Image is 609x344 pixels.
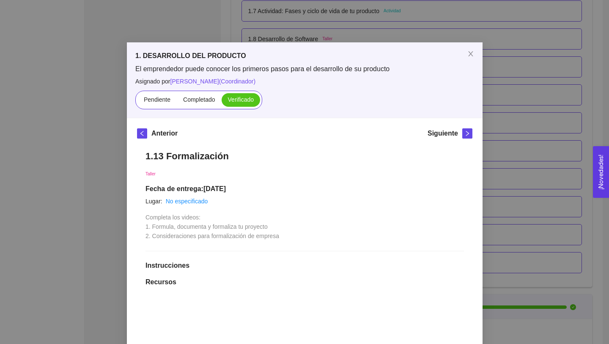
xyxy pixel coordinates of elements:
h5: Siguiente [427,128,458,139]
span: close [467,50,474,57]
span: left [137,130,147,136]
h1: Fecha de entrega: [DATE] [145,185,464,193]
h5: 1. DESARROLLO DEL PRODUCTO [135,51,474,61]
button: Open Feedback Widget [593,146,609,198]
button: right [462,128,472,139]
article: Lugar: [145,197,162,206]
button: left [137,128,147,139]
span: Taller [145,172,156,176]
h1: Instrucciones [145,261,464,270]
h1: Recursos [145,278,464,286]
span: Asignado por [135,77,474,86]
span: right [463,130,472,136]
span: Verificado [228,96,253,103]
span: El emprendedor puede conocer los primeros pasos para el desarrollo de su producto [135,64,474,74]
span: Completa los videos: 1. Formula, documenta y formaliza tu proyecto 2. Consideraciones para formal... [145,214,279,239]
a: No especificado [165,198,208,205]
span: Completado [183,96,215,103]
span: Pendiente [143,96,170,103]
h5: Anterior [151,128,178,139]
h1: 1.13 Formalización [145,150,464,162]
span: [PERSON_NAME] ( Coordinador ) [170,78,255,85]
button: Close [459,42,483,66]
